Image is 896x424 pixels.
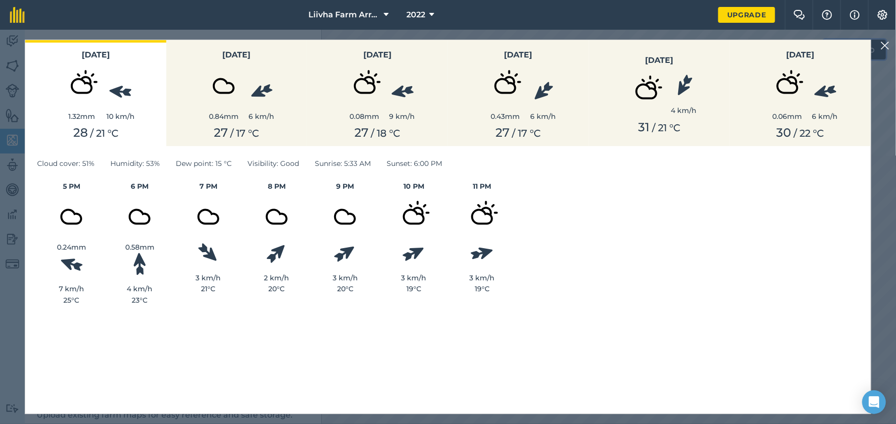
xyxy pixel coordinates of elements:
[812,111,838,122] div: 6 km/h
[531,79,556,104] img: svg%3e
[57,61,106,111] img: svg+xml;base64,PD94bWwgdmVyc2lvbj0iMS4wIiBlbmNvZGluZz0idXRmLTgiPz4KPCEtLSBHZW5lcmF0b3I6IEFkb2JlIE...
[47,192,96,242] img: svg+xml;base64,PD94bWwgdmVyc2lvbj0iMS4wIiBlbmNvZGluZz0idXRmLTgiPz4KPCEtLSBHZW5lcmF0b3I6IEFkb2JlIE...
[355,125,369,140] span: 27
[174,181,243,192] h4: 7 PM
[736,126,865,140] div: / ° C
[243,283,311,294] div: 20 ° C
[110,158,160,169] span: Humidity : 53%
[57,111,106,122] div: 1.32 mm
[37,295,105,306] div: 25 ° C
[25,40,166,146] button: [DATE]1.32mm10 km/h28 / 21 °C
[172,126,301,140] div: / ° C
[881,40,890,52] img: svg+xml;base64,PHN2ZyB4bWxucz0iaHR0cDovL3d3dy53My5vcmcvMjAwMC9zdmciIHdpZHRoPSIyMiIgaGVpZ2h0PSIzMC...
[10,7,25,23] img: fieldmargin Logo
[496,125,510,140] span: 27
[380,181,448,192] h4: 10 PM
[850,9,860,21] img: svg+xml;base64,PHN2ZyB4bWxucz0iaHR0cDovL3d3dy53My5vcmcvMjAwMC9zdmciIHdpZHRoPSIxNyIgaGVpZ2h0PSIxNy...
[37,242,105,253] div: 0.24 mm
[108,84,132,99] img: svg%3e
[387,158,442,169] span: Sunset : 6:00 PM
[315,158,371,169] span: Sunrise : 5:33 AM
[31,126,160,140] div: / ° C
[821,10,833,20] img: A question mark icon
[313,49,442,61] h3: [DATE]
[311,272,379,283] div: 3 km/h
[37,158,95,169] span: Cloud cover : 51%
[658,122,667,134] span: 21
[105,283,174,294] div: 4 km/h
[736,49,865,61] h3: [DATE]
[380,272,448,283] div: 3 km/h
[763,111,812,122] div: 0.06 mm
[37,283,105,294] div: 7 km/h
[377,127,387,139] span: 18
[718,7,775,23] a: Upgrade
[313,126,442,140] div: / ° C
[862,390,886,414] div: Open Intercom Messenger
[248,158,299,169] span: Visibility : Good
[243,181,311,192] h4: 8 PM
[595,120,724,135] div: / ° C
[454,49,583,61] h3: [DATE]
[252,192,301,242] img: svg+xml;base64,PD94bWwgdmVyc2lvbj0iMS4wIiBlbmNvZGluZz0idXRmLTgiPz4KPCEtLSBHZW5lcmF0b3I6IEFkb2JlIE...
[518,127,528,139] span: 17
[800,127,811,139] span: 22
[249,81,275,102] img: svg%3e
[214,125,228,140] span: 27
[595,54,724,67] h3: [DATE]
[448,181,516,192] h4: 11 PM
[340,61,390,111] img: svg+xml;base64,PD94bWwgdmVyc2lvbj0iMS4wIiBlbmNvZGluZz0idXRmLTgiPz4KPCEtLSBHZW5lcmF0b3I6IEFkb2JlIE...
[133,253,147,276] img: svg%3e
[184,192,233,242] img: svg+xml;base64,PD94bWwgdmVyc2lvbj0iMS4wIiBlbmNvZGluZz0idXRmLTgiPz4KPCEtLSBHZW5lcmF0b3I6IEFkb2JlIE...
[406,9,425,21] span: 2022
[172,49,301,61] h3: [DATE]
[390,111,415,122] div: 9 km/h
[236,127,246,139] span: 17
[481,61,530,111] img: svg+xml;base64,PD94bWwgdmVyc2lvbj0iMS4wIiBlbmNvZGluZz0idXRmLTgiPz4KPCEtLSBHZW5lcmF0b3I6IEFkb2JlIE...
[174,283,243,294] div: 21 ° C
[311,181,379,192] h4: 9 PM
[96,127,105,139] span: 21
[470,244,495,262] img: svg%3e
[448,283,516,294] div: 19 ° C
[307,40,448,146] button: [DATE]0.08mm9 km/h27 / 18 °C
[622,67,671,116] img: svg+xml;base64,PD94bWwgdmVyc2lvbj0iMS4wIiBlbmNvZGluZz0idXRmLTgiPz4KPCEtLSBHZW5lcmF0b3I6IEFkb2JlIE...
[249,111,274,122] div: 6 km/h
[105,181,174,192] h4: 6 PM
[400,242,427,264] img: svg%3e
[457,192,507,242] img: svg+xml;base64,PD94bWwgdmVyc2lvbj0iMS4wIiBlbmNvZGluZz0idXRmLTgiPz4KPCEtLSBHZW5lcmF0b3I6IEFkb2JlIE...
[58,254,84,274] img: svg%3e
[199,111,249,122] div: 0.84 mm
[380,283,448,294] div: 19 ° C
[448,272,516,283] div: 3 km/h
[454,126,583,140] div: / ° C
[777,125,792,140] span: 30
[389,192,439,242] img: svg+xml;base64,PD94bWwgdmVyc2lvbj0iMS4wIiBlbmNvZGluZz0idXRmLTgiPz4KPCEtLSBHZW5lcmF0b3I6IEFkb2JlIE...
[166,40,307,146] button: [DATE]0.84mm6 km/h27 / 17 °C
[448,40,589,146] button: [DATE]0.43mm6 km/h27 / 17 °C
[105,295,174,306] div: 23 ° C
[243,272,311,283] div: 2 km/h
[671,105,697,116] div: 4 km/h
[320,192,370,242] img: svg+xml;base64,PD94bWwgdmVyc2lvbj0iMS4wIiBlbmNvZGluZz0idXRmLTgiPz4KPCEtLSBHZW5lcmF0b3I6IEFkb2JlIE...
[530,111,556,122] div: 6 km/h
[812,82,838,101] img: svg%3e
[174,272,243,283] div: 3 km/h
[673,73,696,99] img: svg%3e
[332,241,358,265] img: svg%3e
[37,181,105,192] h4: 5 PM
[340,111,390,122] div: 0.08 mm
[176,158,232,169] span: Dew point : 15 ° C
[308,9,380,21] span: Liivha Farm Array
[481,111,530,122] div: 0.43 mm
[730,40,871,146] button: [DATE]0.06mm6 km/h30 / 22 °C
[115,192,164,242] img: svg+xml;base64,PD94bWwgdmVyc2lvbj0iMS4wIiBlbmNvZGluZz0idXRmLTgiPz4KPCEtLSBHZW5lcmF0b3I6IEFkb2JlIE...
[31,49,160,61] h3: [DATE]
[311,283,379,294] div: 20 ° C
[106,111,135,122] div: 10 km/h
[763,61,812,111] img: svg+xml;base64,PD94bWwgdmVyc2lvbj0iMS4wIiBlbmNvZGluZz0idXRmLTgiPz4KPCEtLSBHZW5lcmF0b3I6IEFkb2JlIE...
[73,125,88,140] span: 28
[199,61,249,111] img: svg+xml;base64,PD94bWwgdmVyc2lvbj0iMS4wIiBlbmNvZGluZz0idXRmLTgiPz4KPCEtLSBHZW5lcmF0b3I6IEFkb2JlIE...
[589,40,730,146] button: [DATE]4 km/h31 / 21 °C
[105,242,174,253] div: 0.58 mm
